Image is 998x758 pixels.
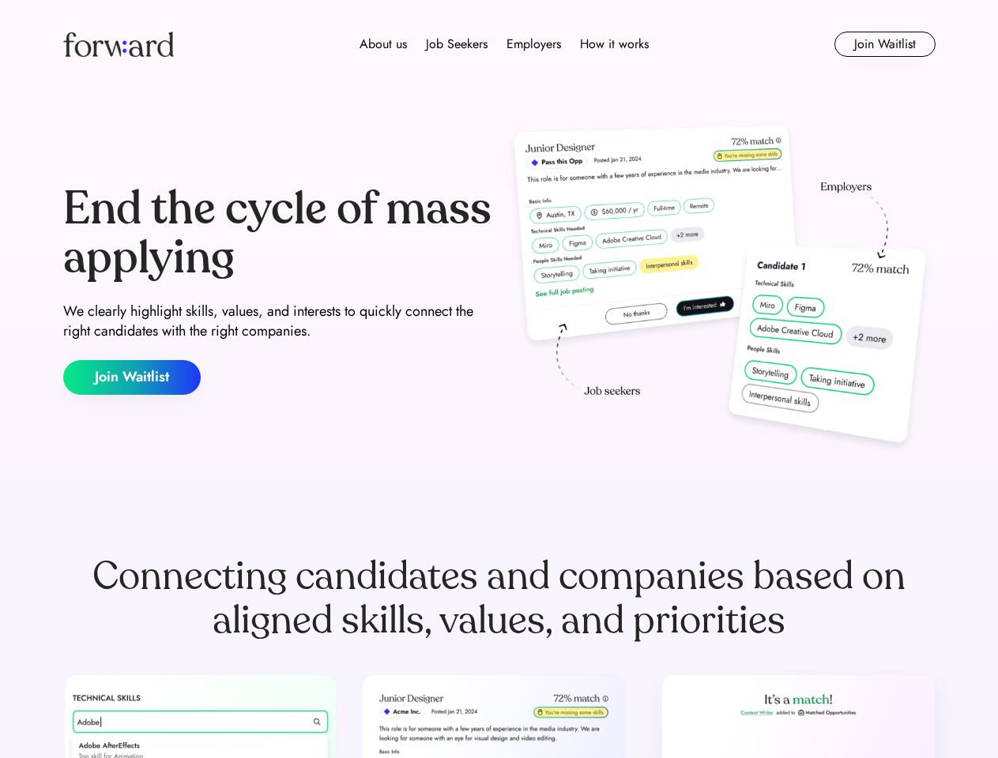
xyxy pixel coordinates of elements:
img: hero-image.png [506,120,936,460]
img: Forward logo [63,32,174,57]
div: End the cycle of mass applying [63,185,493,282]
button: Join Waitlist [834,32,936,57]
div: About us [360,35,407,54]
div: Connecting candidates and companies based on aligned skills, values, and priorities [63,554,936,643]
div: We clearly highlight skills, values, and interests to quickly connect the right candidates with t... [63,302,493,341]
div: Employers [507,35,561,54]
div: How it works [580,35,649,54]
div: Job Seekers [426,35,488,54]
button: Join Waitlist [63,360,201,395]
